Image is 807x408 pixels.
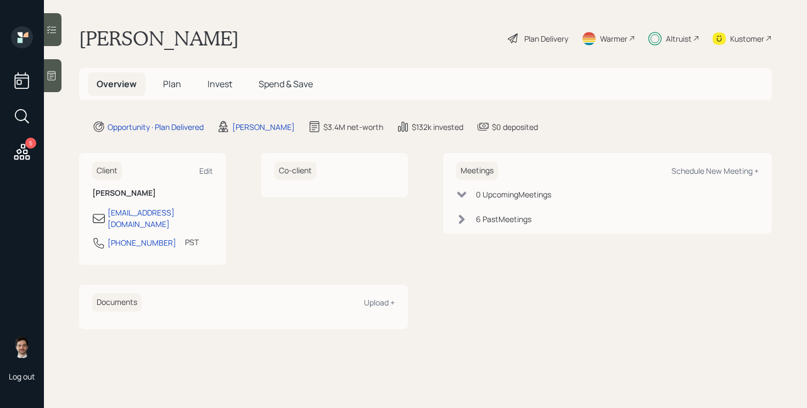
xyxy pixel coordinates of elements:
[600,33,627,44] div: Warmer
[97,78,137,90] span: Overview
[323,121,383,133] div: $3.4M net-worth
[11,336,33,358] img: jonah-coleman-headshot.png
[79,26,239,50] h1: [PERSON_NAME]
[412,121,463,133] div: $132k invested
[9,371,35,382] div: Log out
[92,189,213,198] h6: [PERSON_NAME]
[671,166,759,176] div: Schedule New Meeting +
[492,121,538,133] div: $0 deposited
[92,293,142,311] h6: Documents
[524,33,568,44] div: Plan Delivery
[163,78,181,90] span: Plan
[730,33,764,44] div: Kustomer
[199,166,213,176] div: Edit
[232,121,295,133] div: [PERSON_NAME]
[259,78,313,90] span: Spend & Save
[666,33,692,44] div: Altruist
[208,78,232,90] span: Invest
[476,213,531,225] div: 6 Past Meeting s
[456,162,498,180] h6: Meetings
[364,297,395,308] div: Upload +
[92,162,122,180] h6: Client
[274,162,316,180] h6: Co-client
[108,121,204,133] div: Opportunity · Plan Delivered
[476,189,551,200] div: 0 Upcoming Meeting s
[25,138,36,149] div: 5
[108,207,213,230] div: [EMAIL_ADDRESS][DOMAIN_NAME]
[108,237,176,248] div: [PHONE_NUMBER]
[185,236,199,248] div: PST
